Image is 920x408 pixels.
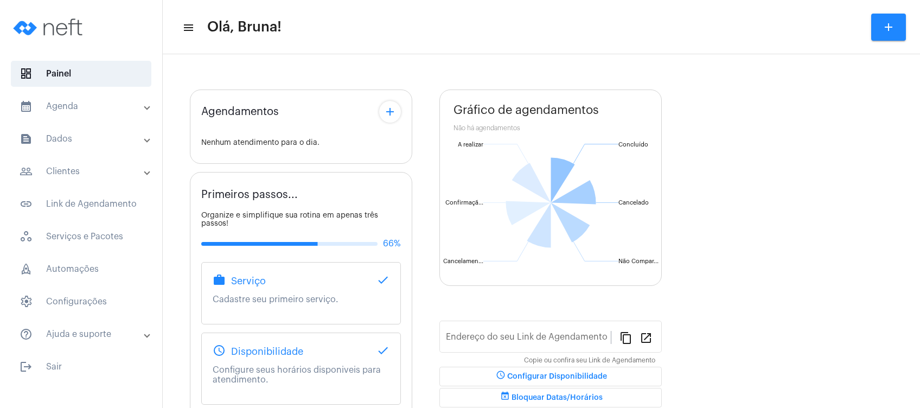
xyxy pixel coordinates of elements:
input: Link [446,334,611,344]
mat-icon: sidenav icon [20,328,33,341]
mat-icon: sidenav icon [20,132,33,145]
text: A realizar [458,142,483,148]
mat-icon: sidenav icon [20,197,33,211]
span: Painel [11,61,151,87]
span: Agendamentos [201,106,279,118]
text: Cancelado [618,200,649,206]
p: Configure seus horários disponiveis para atendimento. [213,365,389,385]
mat-hint: Copie ou confira seu Link de Agendamento [524,357,655,365]
span: Disponibilidade [231,346,303,357]
mat-icon: sidenav icon [20,360,33,373]
img: logo-neft-novo-2.png [9,5,90,49]
mat-icon: done [376,344,389,357]
span: Bloquear Datas/Horários [499,394,603,401]
mat-icon: done [376,273,389,286]
span: Configurar Disponibilidade [494,373,607,380]
span: Gráfico de agendamentos [453,104,599,117]
span: 66% [383,239,401,248]
span: Automações [11,256,151,282]
mat-icon: sidenav icon [20,100,33,113]
mat-expansion-panel-header: sidenav iconAgenda [7,93,162,119]
mat-expansion-panel-header: sidenav iconDados [7,126,162,152]
mat-icon: content_copy [619,331,632,344]
button: Configurar Disponibilidade [439,367,662,386]
mat-icon: open_in_new [640,331,653,344]
span: sidenav icon [20,263,33,276]
mat-icon: event_busy [499,391,512,404]
button: Bloquear Datas/Horários [439,388,662,407]
span: Configurações [11,289,151,315]
span: Serviços e Pacotes [11,224,151,250]
span: sidenav icon [20,295,33,308]
text: Concluído [618,142,648,148]
span: Sair [11,354,151,380]
span: sidenav icon [20,230,33,243]
text: Confirmaçã... [445,200,483,206]
mat-icon: work [213,273,226,286]
mat-expansion-panel-header: sidenav iconClientes [7,158,162,184]
span: Serviço [231,276,266,286]
mat-icon: add [384,105,397,118]
div: Nenhum atendimento para o dia. [201,139,401,147]
p: Cadastre seu primeiro serviço. [213,295,389,304]
mat-panel-title: Dados [20,132,145,145]
span: Primeiros passos... [201,189,298,201]
text: Cancelamen... [443,258,483,264]
span: Link de Agendamento [11,191,151,217]
mat-expansion-panel-header: sidenav iconAjuda e suporte [7,321,162,347]
span: sidenav icon [20,67,33,80]
text: Não Compar... [618,258,659,264]
mat-icon: schedule [494,370,507,383]
mat-icon: add [882,21,895,34]
mat-panel-title: Agenda [20,100,145,113]
mat-icon: sidenav icon [20,165,33,178]
mat-icon: sidenav icon [182,21,193,34]
mat-icon: schedule [213,344,226,357]
span: Organize e simplifique sua rotina em apenas três passos! [201,212,378,227]
span: Olá, Bruna! [207,18,282,36]
mat-panel-title: Ajuda e suporte [20,328,145,341]
mat-panel-title: Clientes [20,165,145,178]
